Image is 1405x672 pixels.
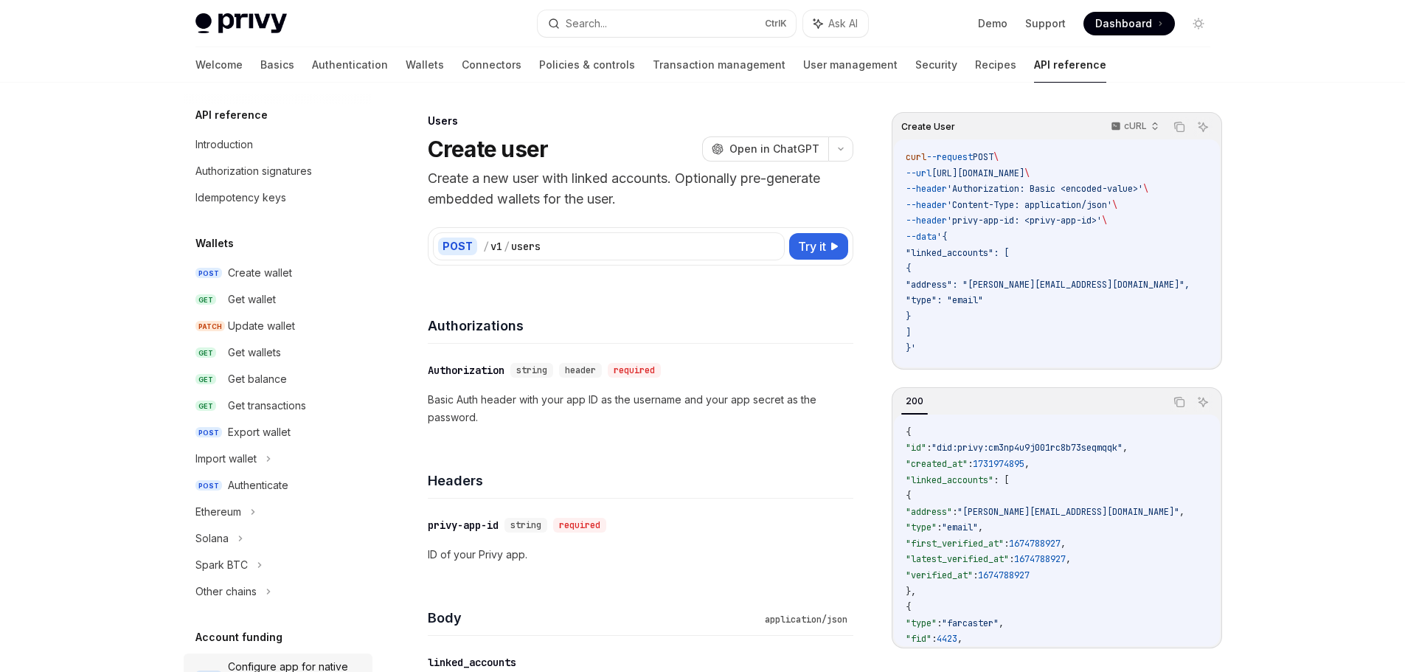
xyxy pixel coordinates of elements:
[565,364,596,376] span: header
[957,633,962,645] span: ,
[483,239,489,254] div: /
[462,47,521,83] a: Connectors
[906,231,937,243] span: --data
[978,16,1007,31] a: Demo
[1102,215,1107,226] span: \
[937,633,957,645] span: 4423
[993,151,999,163] span: \
[952,506,957,518] span: :
[566,15,607,32] div: Search...
[932,633,937,645] span: :
[195,556,248,574] div: Spark BTC
[184,260,372,286] a: POSTCreate wallet
[516,364,547,376] span: string
[906,247,1009,259] span: "linked_accounts": [
[1014,553,1066,565] span: 1674788927
[1024,458,1030,470] span: ,
[195,136,253,153] div: Introduction
[184,184,372,211] a: Idempotency keys
[1123,442,1128,454] span: ,
[1193,117,1213,136] button: Ask AI
[1034,47,1106,83] a: API reference
[184,419,372,446] a: POSTExport wallet
[702,136,828,162] button: Open in ChatGPT
[438,238,477,255] div: POST
[228,423,291,441] div: Export wallet
[195,530,229,547] div: Solana
[789,233,848,260] button: Try it
[195,47,243,83] a: Welcome
[999,617,1004,629] span: ,
[765,18,787,30] span: Ctrl K
[490,239,502,254] div: v1
[978,569,1030,581] span: 1674788927
[803,47,898,83] a: User management
[1103,114,1165,139] button: cURL
[926,151,973,163] span: --request
[184,158,372,184] a: Authorization signatures
[184,313,372,339] a: PATCHUpdate wallet
[906,263,911,274] span: {
[906,458,968,470] span: "created_at"
[195,235,234,252] h5: Wallets
[906,426,911,438] span: {
[978,522,983,533] span: ,
[538,10,796,37] button: Search...CtrlK
[926,442,932,454] span: :
[228,344,281,361] div: Get wallets
[195,628,282,646] h5: Account funding
[428,136,549,162] h1: Create user
[428,655,516,670] div: linked_accounts
[1193,392,1213,412] button: Ask AI
[184,131,372,158] a: Introduction
[195,294,216,305] span: GET
[195,347,216,358] span: GET
[228,397,306,415] div: Get transactions
[184,366,372,392] a: GETGet balance
[906,294,983,306] span: "type": "email"
[759,612,853,627] div: application/json
[906,327,911,339] span: ]
[228,291,276,308] div: Get wallet
[906,538,1004,550] span: "first_verified_at"
[195,13,287,34] img: light logo
[901,121,955,133] span: Create User
[1095,16,1152,31] span: Dashboard
[195,268,222,279] span: POST
[906,311,911,322] span: }
[906,569,973,581] span: "verified_at"
[428,471,853,491] h4: Headers
[228,370,287,388] div: Get balance
[228,477,288,494] div: Authenticate
[906,199,947,211] span: --header
[608,363,661,378] div: required
[511,239,541,254] div: users
[803,10,868,37] button: Ask AI
[195,374,216,385] span: GET
[993,474,1009,486] span: : [
[195,427,222,438] span: POST
[1004,538,1009,550] span: :
[906,601,911,613] span: {
[1187,12,1210,35] button: Toggle dark mode
[195,106,268,124] h5: API reference
[428,114,853,128] div: Users
[906,506,952,518] span: "address"
[901,392,928,410] div: 200
[1143,183,1148,195] span: \
[937,231,947,243] span: '{
[1112,199,1117,211] span: \
[906,617,937,629] span: "type"
[906,183,947,195] span: --header
[906,553,1009,565] span: "latest_verified_at"
[906,586,916,597] span: },
[195,401,216,412] span: GET
[828,16,858,31] span: Ask AI
[1083,12,1175,35] a: Dashboard
[906,215,947,226] span: --header
[975,47,1016,83] a: Recipes
[1009,538,1061,550] span: 1674788927
[906,342,916,354] span: }'
[406,47,444,83] a: Wallets
[428,363,504,378] div: Authorization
